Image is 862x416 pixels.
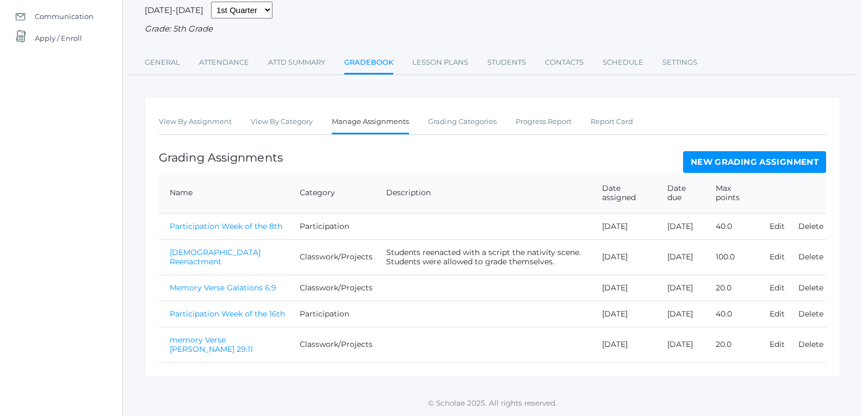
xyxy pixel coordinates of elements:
[35,5,94,27] span: Communication
[798,283,823,293] a: Delete
[656,301,704,327] td: [DATE]
[487,52,526,73] a: Students
[770,283,785,293] a: Edit
[591,275,656,301] td: [DATE]
[705,275,759,301] td: 20.0
[289,327,375,362] td: Classwork/Projects
[545,52,584,73] a: Contacts
[332,111,409,134] a: Manage Assignments
[705,213,759,239] td: 40.0
[289,239,375,275] td: Classwork/Projects
[159,111,232,133] a: View By Assignment
[591,327,656,362] td: [DATE]
[591,239,656,275] td: [DATE]
[591,301,656,327] td: [DATE]
[705,301,759,327] td: 40.0
[705,327,759,362] td: 20.0
[375,173,591,214] th: Description
[603,52,643,73] a: Schedule
[170,283,276,293] a: Memory Verse Galations 6:9
[170,221,282,231] a: Participation Week of the 8th
[412,52,468,73] a: Lesson Plans
[199,52,249,73] a: Attendance
[656,173,704,214] th: Date due
[289,213,375,239] td: Participation
[159,173,289,214] th: Name
[705,173,759,214] th: Max points
[770,339,785,349] a: Edit
[170,247,261,266] a: [DEMOGRAPHIC_DATA] Reenactment
[705,239,759,275] td: 100.0
[770,221,785,231] a: Edit
[683,151,826,173] a: New Grading Assignment
[798,309,823,319] a: Delete
[289,173,375,214] th: Category
[170,309,285,319] a: Participation Week of the 16th
[145,23,840,35] div: Grade: 5th Grade
[656,327,704,362] td: [DATE]
[289,301,375,327] td: Participation
[591,173,656,214] th: Date assigned
[770,309,785,319] a: Edit
[428,111,497,133] a: Grading Categories
[798,252,823,262] a: Delete
[770,252,785,262] a: Edit
[268,52,325,73] a: Attd Summary
[145,52,180,73] a: General
[123,398,862,408] p: © Scholae 2025. All rights reserved.
[159,151,283,164] h1: Grading Assignments
[798,221,823,231] a: Delete
[591,111,633,133] a: Report Card
[516,111,572,133] a: Progress Report
[289,275,375,301] td: Classwork/Projects
[591,213,656,239] td: [DATE]
[375,239,591,275] td: Students reenacted with a script the nativity scene. Students were allowed to grade themselves.
[251,111,313,133] a: View By Category
[170,335,253,354] a: memory Verse [PERSON_NAME] 29:11
[145,5,203,15] span: [DATE]-[DATE]
[656,275,704,301] td: [DATE]
[656,239,704,275] td: [DATE]
[798,339,823,349] a: Delete
[662,52,697,73] a: Settings
[35,27,82,49] span: Apply / Enroll
[656,213,704,239] td: [DATE]
[344,52,393,75] a: Gradebook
